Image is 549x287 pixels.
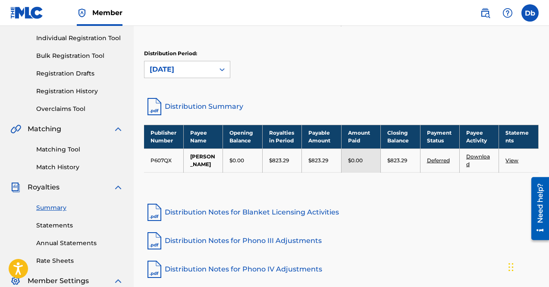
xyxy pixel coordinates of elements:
[113,124,123,134] img: expand
[508,254,514,280] div: Drag
[144,230,165,251] img: pdf
[36,34,123,43] a: Individual Registration Tool
[113,276,123,286] img: expand
[144,96,539,117] a: Distribution Summary
[477,4,494,22] a: Public Search
[308,157,328,164] p: $823.29
[36,163,123,172] a: Match History
[150,64,209,75] div: [DATE]
[525,174,549,243] iframe: Resource Center
[144,96,165,117] img: distribution-summary-pdf
[427,157,450,164] a: Deferred
[92,8,122,18] span: Member
[36,87,123,96] a: Registration History
[262,125,301,148] th: Royalties in Period
[223,125,262,148] th: Opening Balance
[10,276,21,286] img: Member Settings
[183,125,223,148] th: Payee Name
[302,125,341,148] th: Payable Amount
[36,69,123,78] a: Registration Drafts
[36,221,123,230] a: Statements
[144,202,539,223] a: Distribution Notes for Blanket Licensing Activities
[480,8,490,18] img: search
[348,157,363,164] p: $0.00
[144,148,183,172] td: P607QX
[341,125,380,148] th: Amount Paid
[113,182,123,192] img: expand
[460,125,499,148] th: Payee Activity
[499,4,516,22] div: Help
[387,157,407,164] p: $823.29
[36,203,123,212] a: Summary
[506,246,549,287] iframe: Chat Widget
[144,259,539,280] a: Distribution Notes for Phono IV Adjustments
[499,125,539,148] th: Statements
[28,124,61,134] span: Matching
[36,256,123,265] a: Rate Sheets
[36,51,123,60] a: Bulk Registration Tool
[144,230,539,251] a: Distribution Notes for Phono III Adjustments
[28,276,89,286] span: Member Settings
[144,125,183,148] th: Publisher Number
[36,239,123,248] a: Annual Statements
[502,8,513,18] img: help
[229,157,244,164] p: $0.00
[144,50,230,57] p: Distribution Period:
[144,202,165,223] img: pdf
[10,6,44,19] img: MLC Logo
[183,148,223,172] td: [PERSON_NAME]
[521,4,539,22] div: User Menu
[466,153,490,167] a: Download
[420,125,459,148] th: Payment Status
[10,182,21,192] img: Royalties
[36,104,123,114] a: Overclaims Tool
[36,145,123,154] a: Matching Tool
[77,8,87,18] img: Top Rightsholder
[144,259,165,280] img: pdf
[381,125,420,148] th: Closing Balance
[28,182,60,192] span: Royalties
[505,157,518,164] a: View
[269,157,289,164] p: $823.29
[10,124,21,134] img: Matching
